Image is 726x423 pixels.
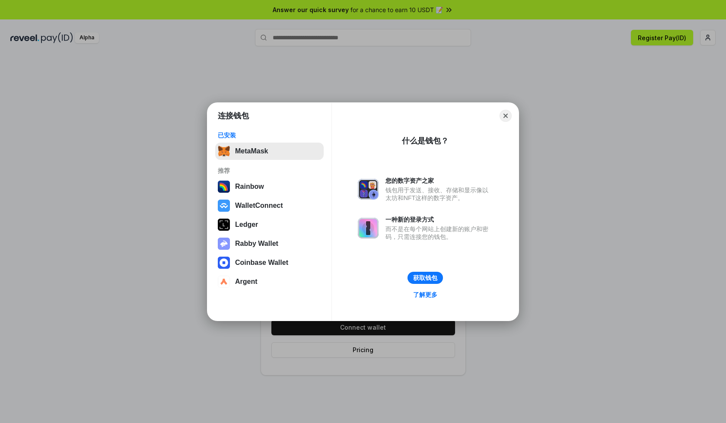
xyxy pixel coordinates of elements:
[385,216,493,223] div: 一种新的登录方式
[402,136,449,146] div: 什么是钱包？
[218,238,230,250] img: svg+xml,%3Csvg%20xmlns%3D%22http%3A%2F%2Fwww.w3.org%2F2000%2Fsvg%22%20fill%3D%22none%22%20viewBox...
[215,143,324,160] button: MetaMask
[235,202,283,210] div: WalletConnect
[235,183,264,191] div: Rainbow
[358,179,379,200] img: svg+xml,%3Csvg%20xmlns%3D%22http%3A%2F%2Fwww.w3.org%2F2000%2Fsvg%22%20fill%3D%22none%22%20viewBox...
[385,177,493,184] div: 您的数字资产之家
[218,257,230,269] img: svg+xml,%3Csvg%20width%3D%2228%22%20height%3D%2228%22%20viewBox%3D%220%200%2028%2028%22%20fill%3D...
[408,272,443,284] button: 获取钱包
[218,111,249,121] h1: 连接钱包
[358,218,379,239] img: svg+xml,%3Csvg%20xmlns%3D%22http%3A%2F%2Fwww.w3.org%2F2000%2Fsvg%22%20fill%3D%22none%22%20viewBox...
[215,197,324,214] button: WalletConnect
[235,240,278,248] div: Rabby Wallet
[235,278,258,286] div: Argent
[413,291,437,299] div: 了解更多
[215,178,324,195] button: Rainbow
[500,110,512,122] button: Close
[408,289,443,300] a: 了解更多
[218,145,230,157] img: svg+xml,%3Csvg%20fill%3D%22none%22%20height%3D%2233%22%20viewBox%3D%220%200%2035%2033%22%20width%...
[218,219,230,231] img: svg+xml,%3Csvg%20xmlns%3D%22http%3A%2F%2Fwww.w3.org%2F2000%2Fsvg%22%20width%3D%2228%22%20height%3...
[215,273,324,290] button: Argent
[218,276,230,288] img: svg+xml,%3Csvg%20width%3D%2228%22%20height%3D%2228%22%20viewBox%3D%220%200%2028%2028%22%20fill%3D...
[215,216,324,233] button: Ledger
[218,200,230,212] img: svg+xml,%3Csvg%20width%3D%2228%22%20height%3D%2228%22%20viewBox%3D%220%200%2028%2028%22%20fill%3D...
[235,259,288,267] div: Coinbase Wallet
[235,147,268,155] div: MetaMask
[385,225,493,241] div: 而不是在每个网站上创建新的账户和密码，只需连接您的钱包。
[235,221,258,229] div: Ledger
[218,167,321,175] div: 推荐
[413,274,437,282] div: 获取钱包
[218,181,230,193] img: svg+xml,%3Csvg%20width%3D%22120%22%20height%3D%22120%22%20viewBox%3D%220%200%20120%20120%22%20fil...
[385,186,493,202] div: 钱包用于发送、接收、存储和显示像以太坊和NFT这样的数字资产。
[215,235,324,252] button: Rabby Wallet
[218,131,321,139] div: 已安装
[215,254,324,271] button: Coinbase Wallet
